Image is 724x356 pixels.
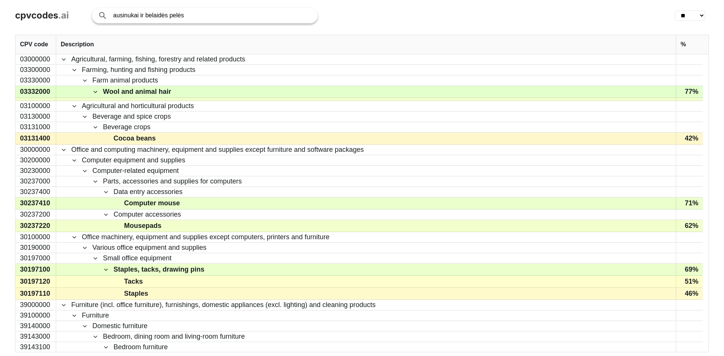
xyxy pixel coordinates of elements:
div: 30190000 [15,243,56,253]
span: CPV code [20,41,48,48]
span: Bedroom furniture [114,342,168,352]
div: 39143000 [15,332,56,342]
div: 42% [676,133,703,144]
div: 51% [676,276,703,287]
div: 03131000 [15,122,56,132]
div: 30237000 [15,176,56,186]
div: 03130000 [15,112,56,122]
div: 30197120 [15,276,56,287]
span: Office and computing machinery, equipment and supplies except furniture and software packages [71,145,364,154]
div: 30237220 [15,220,56,232]
input: Search products or services... [113,8,310,23]
div: 39140000 [15,321,56,331]
span: Staples, tacks, drawing pins [114,264,204,275]
div: 30000000 [15,145,56,155]
span: Computer mouse [124,198,180,209]
span: Beverage and spice crops [92,112,171,121]
span: Description [61,41,94,48]
span: Mousepads [124,220,161,231]
span: Cocoa beans [114,133,156,144]
span: Farm animal products [92,76,158,85]
div: 77% [676,86,703,98]
span: Office machinery, equipment and supplies except computers, printers and furniture [82,232,330,242]
span: Beverage crops [103,122,150,132]
div: 03300000 [15,65,56,75]
span: .ai [58,10,69,21]
span: Staples [124,288,148,299]
div: 71% [676,197,703,209]
div: 30200000 [15,155,56,165]
div: 39100000 [15,310,56,321]
div: 30230000 [15,166,56,176]
div: 30197000 [15,253,56,263]
div: 30197110 [15,288,56,299]
span: Small office equipment [103,254,172,263]
div: 62% [676,220,703,232]
span: Computer accessories [114,210,181,219]
div: 03330000 [15,75,56,86]
span: Domestic furniture [92,321,147,331]
div: 46% [676,288,703,299]
div: 30237410 [15,197,56,209]
span: % [681,41,686,48]
div: 03000000 [15,54,56,64]
span: Furniture [82,311,109,320]
div: 30237200 [15,209,56,220]
div: 30237400 [15,187,56,197]
span: Computer equipment and supplies [82,156,185,165]
span: Furniture (incl. office furniture), furnishings, domestic appliances (excl. lighting) and cleanin... [71,300,376,310]
div: 69% [676,264,703,275]
span: Data entry accessories [114,187,183,197]
div: 30100000 [15,232,56,242]
span: Agricultural and horticultural products [82,101,194,111]
a: cpvcodes.ai [15,10,69,21]
span: cpvcodes [15,10,58,21]
div: 03100000 [15,101,56,111]
span: Wool and animal hair [103,86,171,97]
span: Agricultural, farming, fishing, forestry and related products [71,55,245,64]
span: Farming, hunting and fishing products [82,65,195,75]
span: Various office equipment and supplies [92,243,207,252]
span: Bedroom, dining room and living-room furniture [103,332,245,341]
div: 39000000 [15,300,56,310]
div: 39143100 [15,342,56,352]
span: Tacks [124,276,143,287]
div: 03332000 [15,86,56,98]
span: Parts, accessories and supplies for computers [103,177,242,186]
div: 30197100 [15,264,56,275]
span: Computer-related equipment [92,166,179,176]
div: 03131400 [15,133,56,144]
